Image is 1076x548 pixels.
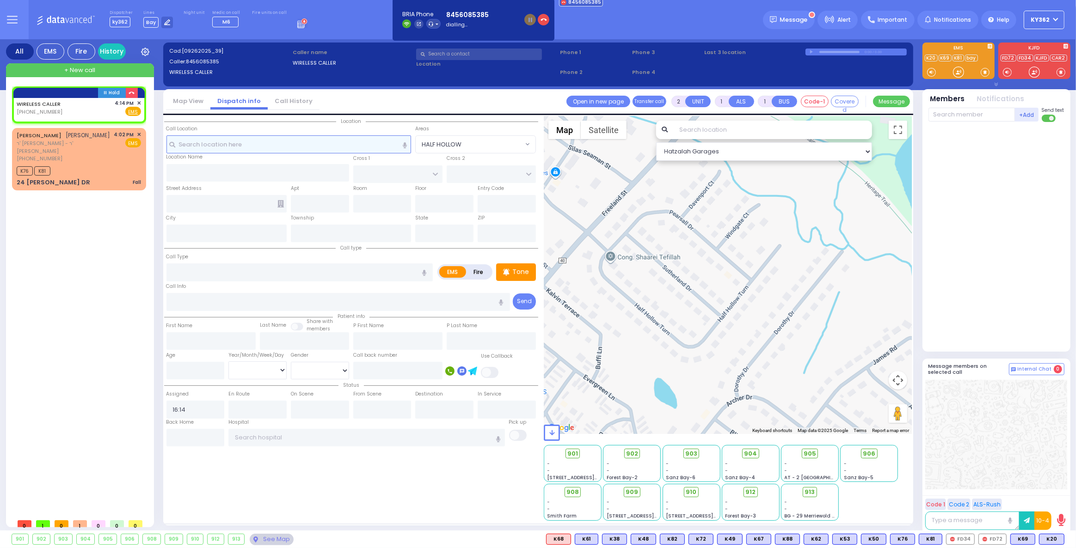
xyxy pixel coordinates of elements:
[37,43,64,60] div: EMS
[785,474,853,481] span: AT - 2 [GEOGRAPHIC_DATA]
[805,487,815,497] span: 913
[186,58,219,65] span: 8456085385
[36,520,50,527] span: 1
[17,140,111,155] span: ר' [PERSON_NAME] - ר' [PERSON_NAME]
[121,534,139,544] div: 906
[166,185,202,192] label: Street Address
[729,96,754,107] button: ALS
[513,293,536,310] button: Send
[689,534,713,545] div: K72
[291,214,314,222] label: Township
[934,16,971,24] span: Notifications
[745,487,756,497] span: 912
[208,534,224,544] div: 912
[481,353,513,360] label: Use Callback
[1009,363,1064,375] button: Internal Chat 0
[972,499,1002,510] button: ALS-Rush
[928,108,1015,122] input: Search member
[1010,534,1035,545] div: K69
[1015,108,1039,122] button: +Add
[632,68,701,76] span: Phone 4
[725,474,755,481] span: Sanz Bay-4
[169,68,289,76] label: WIRELESS CALLER
[33,534,50,544] div: 902
[415,125,429,133] label: Areas
[983,537,987,542] img: red-radio-icon.svg
[143,17,159,28] span: Bay
[402,10,441,18] span: BRIA Phone
[447,322,477,329] label: P Last Name
[547,460,550,467] span: -
[184,10,204,16] label: Night unit
[268,97,320,105] a: Call History
[666,460,669,467] span: -
[546,534,571,545] div: K68
[685,449,697,458] span: 903
[166,214,176,222] label: City
[110,17,130,27] span: ky362
[260,322,286,329] label: Last Name
[607,474,638,481] span: Forest Bay-2
[1054,365,1062,373] span: 0
[567,449,578,458] span: 901
[129,109,138,116] u: EMS
[666,467,669,474] span: -
[780,15,808,24] span: Message
[1011,367,1016,372] img: comment-alt.png
[228,390,250,398] label: En Route
[336,244,366,251] span: Call type
[725,467,728,474] span: -
[17,155,62,162] span: [PHONE_NUMBER]
[547,467,550,474] span: -
[922,46,995,52] label: EMS
[415,390,443,398] label: Destination
[68,43,95,60] div: Fire
[746,534,771,545] div: BLS
[1024,11,1064,29] button: ky362
[930,94,965,104] button: Members
[137,99,141,107] span: ✕
[844,474,873,481] span: Sanz Bay-5
[946,534,975,545] div: FD34
[98,43,126,60] a: History
[804,534,829,545] div: BLS
[547,474,635,481] span: [STREET_ADDRESS][PERSON_NAME]
[228,352,287,359] div: Year/Month/Week/Day
[137,131,141,139] span: ✕
[547,505,550,512] span: -
[129,520,142,527] span: 0
[1034,55,1049,61] a: KJFD
[37,14,98,25] img: Logo
[143,10,173,16] label: Lines
[801,96,829,107] button: Code-1
[725,512,756,519] span: Forest Bay-3
[228,419,249,426] label: Hospital
[1017,55,1033,61] a: FD34
[1034,511,1051,530] button: 10-4
[1042,107,1064,114] span: Send text
[415,185,426,192] label: Floor
[115,100,134,107] span: 4:14 PM
[415,135,535,153] span: HALF HOLLOW
[547,499,550,505] span: -
[212,10,241,16] label: Medic on call
[861,534,886,545] div: BLS
[560,49,629,56] span: Phone 1
[353,322,384,329] label: P First Name
[873,96,910,107] button: Message
[890,534,915,545] div: K76
[631,534,656,545] div: K48
[1050,55,1067,61] a: CAR2
[744,449,757,458] span: 904
[34,166,50,176] span: K81
[293,59,413,67] label: WIRELESS CALLER
[548,121,581,139] button: Show street map
[187,534,203,544] div: 910
[575,534,598,545] div: K61
[660,534,685,545] div: BLS
[73,520,87,527] span: 1
[546,422,577,434] a: Open this area in Google Maps (opens a new window)
[602,534,627,545] div: BLS
[889,371,907,390] button: Map camera controls
[925,55,938,61] a: K20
